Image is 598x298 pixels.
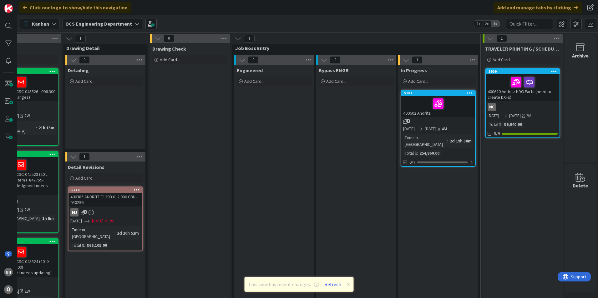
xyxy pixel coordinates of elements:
span: 9/9 [494,130,500,137]
span: Job Boss Entry [235,45,473,51]
span: 0 [79,56,90,64]
span: 1 [412,56,423,64]
span: 3x [491,21,499,27]
div: Total $ [70,242,84,249]
span: 2 [83,210,87,214]
div: 5909 [489,69,560,74]
span: In Progress [401,67,427,73]
span: TRAVELER PRINTING / SCHEDULING [485,46,560,52]
div: O [4,285,13,294]
a: 5740400385 ANDRITZ E129B 012.000 CBU- 050296MJ[DATE][DATE]2WTime in [GEOGRAPHIC_DATA]:2d 20h 52mT... [68,186,143,251]
span: 0 [164,35,174,42]
span: [DATE] [509,112,521,119]
b: OCS Engineering Department [65,21,132,27]
div: Click our logo to show/hide this navigation [19,2,131,13]
div: 5909400620 Andritz HDG Parts (need to create DXFs) [486,69,560,101]
div: Archive [572,52,589,59]
div: NC [486,103,560,111]
div: MJ [70,208,79,216]
div: 5740400385 ANDRITZ E129B 012.000 CBU- 050296 [68,187,142,206]
div: 2M [526,112,531,119]
div: MJ [68,208,142,216]
div: 400602 Andritz [401,96,475,117]
div: $6,040.00 [502,121,524,128]
div: 5901 [404,91,475,95]
div: Total $ [403,150,417,156]
span: 0 [248,56,259,64]
span: : [36,124,37,131]
span: Drawing Check [152,46,186,52]
div: 2d 20h 52m [115,230,140,236]
div: 4M [442,126,447,132]
a: 5901400602 Andritz[DATE][DATE]4MTime in [GEOGRAPHIC_DATA]:2d 19h 38mTotal $:254,860.000/7 [401,90,476,167]
div: 2d 19h 38m [448,137,473,144]
span: 2x [483,21,491,27]
span: Add Card... [326,78,346,84]
span: Engineered [237,67,263,73]
span: Detail Revisions [68,164,104,170]
div: $66,105.00 [85,242,109,249]
div: 5901400602 Andritz [401,90,475,117]
div: NC [488,103,496,111]
span: Add Card... [493,57,513,62]
div: Delete [573,182,588,189]
span: : [84,242,85,249]
span: : [114,230,115,236]
div: Time in [GEOGRAPHIC_DATA] [70,226,114,240]
span: Detailing [68,67,89,73]
button: Refresh [322,280,343,288]
div: Add and manage tabs by clicking [494,2,582,13]
span: 1 [496,35,507,42]
span: : [447,137,448,144]
span: Add Card... [408,78,428,84]
span: [DATE] [92,218,104,224]
span: [DATE] [403,126,415,132]
span: Drawing Detail [66,45,140,51]
div: 5901 [401,90,475,96]
span: : [40,215,41,222]
span: 1x [474,21,483,27]
span: 0/7 [409,159,415,166]
span: [DATE] [488,112,499,119]
input: Quick Filter... [506,18,553,29]
span: Add Card... [160,57,180,62]
div: 2W [24,288,30,295]
div: 400385 ANDRITZ E129B 012.000 CBU- 050296 [68,193,142,206]
div: Total $ [488,121,501,128]
div: 1h 5m [41,215,55,222]
span: 1 [79,153,90,161]
div: 2W [24,206,30,213]
div: 5740 [68,187,142,193]
span: 0 [330,56,341,64]
span: [DATE] [70,218,82,224]
span: Add Card... [244,78,264,84]
span: Bypass ENGR [319,67,349,73]
div: 400620 Andritz HDG Parts (need to create DXFs) [486,74,560,101]
span: 1 [244,35,255,42]
div: 2W [109,218,114,224]
img: Visit kanbanzone.com [4,4,13,13]
div: 2W [24,112,30,119]
div: 254,860.00 [418,150,441,156]
span: Kanban [32,20,49,27]
a: 5909400620 Andritz HDG Parts (need to create DXFs)NC[DATE][DATE]2MTotal $:$6,040.009/9 [485,68,560,138]
span: This view has recent changes. [248,281,319,288]
div: 21h 13m [37,124,56,131]
span: Support [13,1,28,8]
span: [DATE] [425,126,436,132]
span: Add Card... [75,175,95,181]
span: 1 [75,35,86,42]
div: uh [4,268,13,276]
span: : [417,150,418,156]
div: 5909 [486,69,560,74]
div: Time in [GEOGRAPHIC_DATA] [403,134,447,148]
div: 5740 [71,188,142,192]
span: Add Card... [75,78,95,84]
span: : [501,121,502,128]
span: 1 [406,119,410,123]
